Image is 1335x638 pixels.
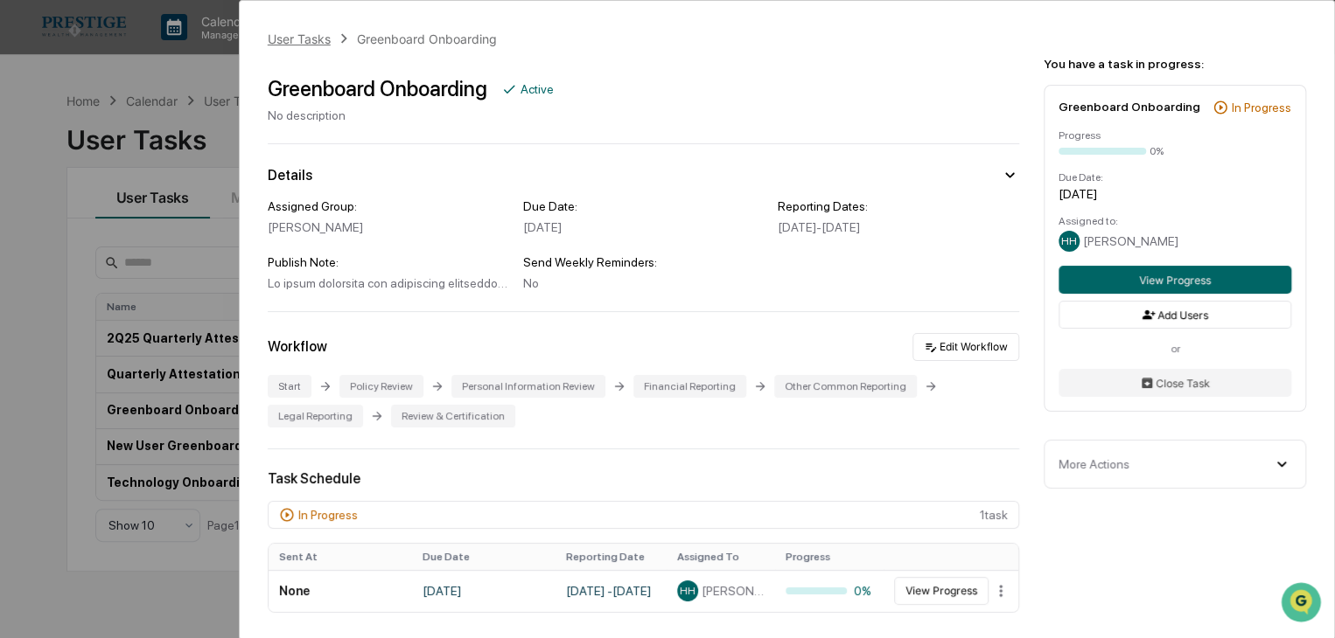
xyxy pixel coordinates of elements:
[127,222,141,236] div: 🗄️
[17,37,318,65] p: How can we help?
[912,333,1019,361] button: Edit Workflow
[702,584,765,598] span: [PERSON_NAME]
[123,295,212,309] a: Powered byPylon
[1061,235,1077,247] span: HH
[633,375,746,398] div: Financial Reporting
[522,220,764,234] div: [DATE]
[144,220,217,238] span: Attestations
[298,508,358,522] div: In Progress
[774,375,917,398] div: Other Common Reporting
[268,276,509,290] div: Lo ipsum dolorsita con adipiscing elitseddoe tem incididu utl etdolore, magnaa enima min veni qui...
[1083,234,1178,248] span: [PERSON_NAME]
[59,134,287,151] div: Start new chat
[778,220,860,234] span: [DATE] - [DATE]
[269,544,412,570] th: Sent At
[1059,100,1200,114] div: Greenboard Onboarding
[522,199,764,213] div: Due Date:
[522,276,764,290] div: No
[268,31,331,46] div: User Tasks
[268,470,1019,487] div: Task Schedule
[1059,457,1129,471] div: More Actions
[1059,301,1291,329] button: Add Users
[522,255,764,269] div: Send Weekly Reminders:
[556,570,667,612] td: [DATE] - [DATE]
[1059,369,1291,397] button: Close Task
[412,544,556,570] th: Due Date
[268,255,509,269] div: Publish Note:
[17,134,49,165] img: 1746055101610-c473b297-6a78-478c-a979-82029cc54cd1
[775,544,884,570] th: Progress
[357,31,497,46] div: Greenboard Onboarding
[35,220,113,238] span: Preclearance
[268,405,363,427] div: Legal Reporting
[268,167,312,184] div: Details
[268,76,487,101] div: Greenboard Onboarding
[391,405,515,427] div: Review & Certification
[174,296,212,309] span: Pylon
[667,544,775,570] th: Assigned To
[268,375,311,398] div: Start
[35,253,110,271] span: Data Lookup
[1150,145,1164,157] div: 0%
[10,213,120,245] a: 🖐️Preclearance
[778,199,1019,213] div: Reporting Dates:
[268,501,1019,529] div: 1 task
[894,577,989,605] button: View Progress
[17,222,31,236] div: 🖐️
[45,80,289,98] input: Clear
[1059,266,1291,294] button: View Progress
[786,584,873,598] div: 0%
[269,570,412,612] td: None
[680,585,695,597] span: HH
[268,108,554,122] div: No description
[59,151,221,165] div: We're available if you need us!
[412,570,556,612] td: [DATE]
[1232,101,1291,114] div: In Progress
[521,82,554,96] div: Active
[17,255,31,269] div: 🔎
[339,375,423,398] div: Policy Review
[1059,343,1291,355] div: or
[556,544,667,570] th: Reporting Date
[1059,187,1291,201] div: [DATE]
[1059,215,1291,227] div: Assigned to:
[268,199,509,213] div: Assigned Group:
[1059,129,1291,142] div: Progress
[1044,57,1306,71] div: You have a task in progress:
[451,375,605,398] div: Personal Information Review
[1279,580,1326,628] iframe: Open customer support
[120,213,224,245] a: 🗄️Attestations
[297,139,318,160] button: Start new chat
[1059,171,1291,184] div: Due Date:
[268,338,327,355] div: Workflow
[268,220,509,234] div: [PERSON_NAME]
[10,246,117,278] a: 🔎Data Lookup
